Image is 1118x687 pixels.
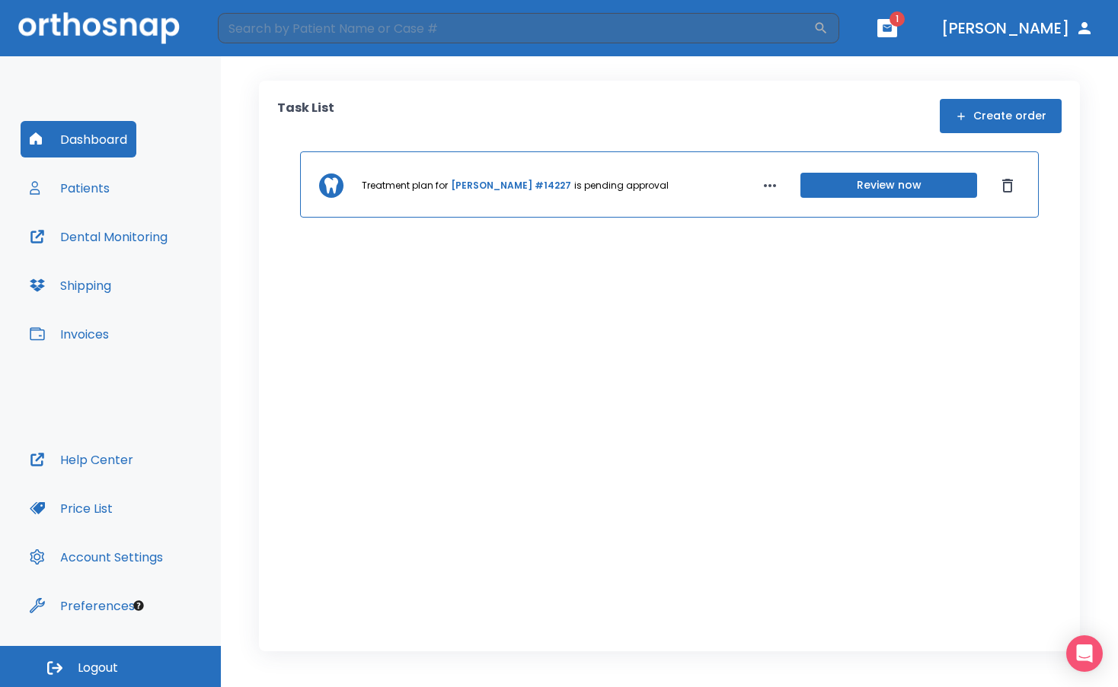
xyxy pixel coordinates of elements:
p: Treatment plan for [362,179,448,192]
button: Dismiss [995,173,1020,198]
button: Patients [21,170,119,206]
span: 1 [890,11,905,27]
span: Logout [78,660,118,676]
input: Search by Patient Name or Case # [218,13,813,43]
button: Create order [940,99,1062,133]
button: Review now [800,173,977,198]
button: Preferences [21,587,144,624]
img: Orthosnap [18,12,180,43]
p: Task List [277,99,334,133]
button: Help Center [21,441,142,478]
button: [PERSON_NAME] [935,14,1100,42]
p: is pending approval [574,179,669,192]
div: Tooltip anchor [132,599,145,612]
button: Dashboard [21,121,136,157]
a: [PERSON_NAME] #14227 [451,179,571,192]
button: Dental Monitoring [21,218,177,255]
div: Open Intercom Messenger [1066,635,1103,672]
button: Account Settings [21,539,172,575]
button: Price List [21,490,122,526]
button: Shipping [21,267,120,304]
button: Invoices [21,316,118,352]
